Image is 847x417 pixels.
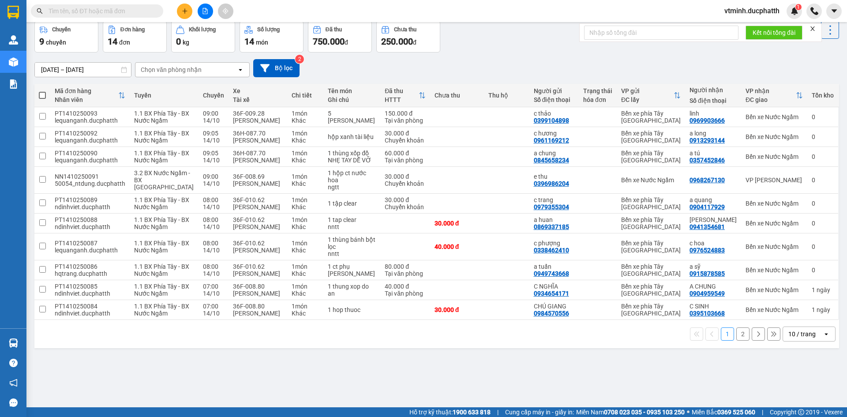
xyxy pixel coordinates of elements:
div: 0976524883 [690,247,725,254]
div: 0969903666 [690,117,725,124]
div: 0396986204 [534,180,569,187]
div: ngtt [328,184,376,191]
div: Xe [233,87,283,94]
div: Khối lượng [189,26,216,33]
div: 14/10 [203,157,224,164]
div: 14/10 [203,310,224,317]
div: Chi tiết [292,92,319,99]
th: Toggle SortBy [741,84,807,107]
div: 1 món [292,110,319,117]
div: a tuấn [534,263,574,270]
div: 0 [812,200,834,207]
div: 0904959549 [690,290,725,297]
div: PT1410250086 [55,263,125,270]
div: 09:05 [203,130,224,137]
div: 14/10 [203,223,224,230]
div: 0913293144 [690,137,725,144]
strong: 0708 023 035 - 0935 103 250 [604,409,685,416]
div: hóa đơn [583,96,612,103]
div: 0845658234 [534,157,569,164]
div: 0984570556 [534,310,569,317]
span: ngày [817,306,830,313]
button: Bộ lọc [253,59,300,77]
span: đ [413,39,416,46]
span: món [256,39,268,46]
div: nntt [328,250,376,257]
div: CHÚ GIANG [534,303,574,310]
div: Mã đơn hàng [55,87,118,94]
div: A CHUNG [690,283,737,290]
div: [PERSON_NAME] [233,180,283,187]
img: logo-vxr [7,6,19,19]
div: c hương [534,130,574,137]
div: Khác [292,247,319,254]
div: 09:00 [203,110,224,117]
div: 1 tập clear [328,200,376,207]
span: 1.1 BX Phía Tây - BX Nước Ngầm [134,110,189,124]
div: Khác [292,203,319,210]
div: hqtrang.ducphatth [55,270,125,277]
div: 40.000 đ [385,283,425,290]
div: c minh [690,216,737,223]
div: PT1410250084 [55,303,125,310]
span: 1 [797,4,800,10]
div: 36F-008.69 [233,173,283,180]
div: 1 thùng xốp đồ [328,150,376,157]
svg: open [237,66,244,73]
div: Tồn kho [812,92,834,99]
div: 1 thùng bánh bột lọc [328,236,376,250]
div: hộp xanh tài liệu [328,133,376,140]
svg: open [823,331,830,338]
span: | [497,407,498,417]
div: e thu [534,173,574,180]
div: 1 [812,286,834,293]
div: Tại văn phòng [385,270,425,277]
input: Nhập số tổng đài [584,26,738,40]
div: lequanganh.ducphatth [55,137,125,144]
span: plus [182,8,188,14]
div: Tại văn phòng [385,290,425,297]
div: 14/10 [203,270,224,277]
span: 1.1 BX Phía Tây - BX Nước Ngầm [134,216,189,230]
span: message [9,398,18,407]
span: copyright [798,409,804,415]
span: aim [222,8,229,14]
div: Chọn văn phòng nhận [141,65,202,74]
div: 30.000 đ [385,173,425,180]
img: warehouse-icon [9,338,18,348]
div: linh [690,110,737,117]
span: đơn [119,39,130,46]
div: 80.000 đ [385,263,425,270]
img: phone-icon [810,7,818,15]
button: plus [177,4,192,19]
div: 0 [812,177,834,184]
div: a huan [534,216,574,223]
span: 14 [108,36,117,47]
button: Đơn hàng14đơn [103,21,167,53]
div: 0961169212 [534,137,569,144]
div: a chung [534,150,574,157]
div: 1 món [292,263,319,270]
div: Bến xe Nước Ngầm [746,200,803,207]
div: Chưa thu [435,92,480,99]
div: [PERSON_NAME] [233,270,283,277]
div: 09:05 [203,150,224,157]
div: 30.000 đ [435,306,480,313]
strong: 0369 525 060 [717,409,755,416]
div: Bến xe phía Tây [GEOGRAPHIC_DATA] [621,130,681,144]
div: 0904117929 [690,203,725,210]
div: 0968267130 [690,177,725,184]
div: Ghi chú [328,96,376,103]
div: 36H-087.70 [233,130,283,137]
div: Nhân viên [55,96,118,103]
img: warehouse-icon [9,57,18,67]
div: Bến xe phía Tây [GEOGRAPHIC_DATA] [621,196,681,210]
div: 36F-009.28 [233,110,283,117]
div: Bến xe Nước Ngầm [746,220,803,227]
th: Toggle SortBy [50,84,130,107]
div: 36F-010.62 [233,263,283,270]
span: file-add [202,8,208,14]
div: Đơn hàng [120,26,145,33]
div: Trạng thái [583,87,612,94]
div: Số điện thoại [534,96,574,103]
